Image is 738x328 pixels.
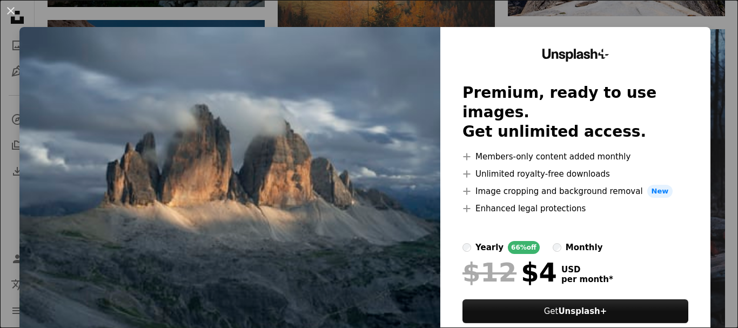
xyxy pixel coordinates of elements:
[508,241,540,254] div: 66% off
[462,243,471,252] input: yearly66%off
[462,185,688,198] li: Image cropping and background removal
[462,258,516,286] span: $12
[566,241,603,254] div: monthly
[462,299,688,323] button: GetUnsplash+
[647,185,673,198] span: New
[475,241,504,254] div: yearly
[462,83,688,142] h2: Premium, ready to use images. Get unlimited access.
[462,202,688,215] li: Enhanced legal protections
[561,275,613,284] span: per month *
[462,168,688,180] li: Unlimited royalty-free downloads
[462,150,688,163] li: Members-only content added monthly
[561,265,613,275] span: USD
[558,306,607,316] strong: Unsplash+
[553,243,561,252] input: monthly
[462,258,557,286] div: $4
